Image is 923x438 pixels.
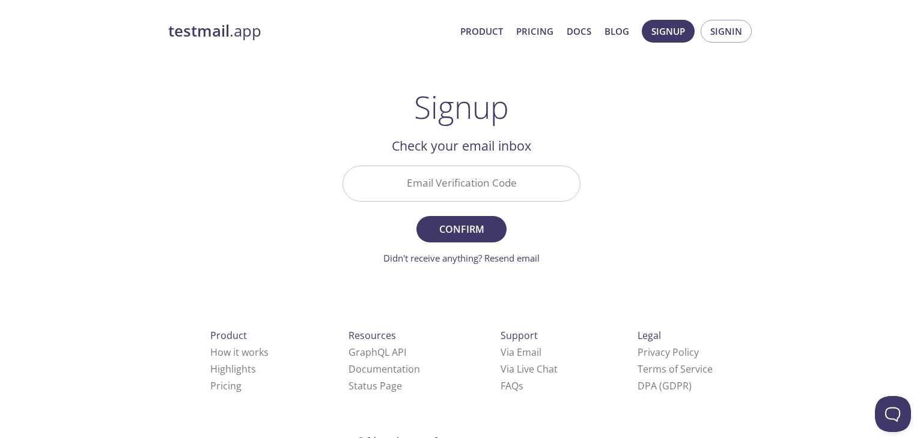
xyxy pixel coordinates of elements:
a: Highlights [210,362,256,376]
a: Didn't receive anything? Resend email [383,252,540,264]
button: Signin [701,20,752,43]
button: Signup [642,20,695,43]
iframe: Help Scout Beacon - Open [875,396,911,432]
a: testmail.app [168,21,451,41]
span: Product [210,329,247,342]
span: Legal [638,329,661,342]
a: DPA (GDPR) [638,379,692,392]
a: Pricing [210,379,242,392]
span: Support [501,329,538,342]
a: Terms of Service [638,362,713,376]
a: How it works [210,346,269,359]
span: Signin [710,23,742,39]
a: Status Page [349,379,402,392]
a: Privacy Policy [638,346,699,359]
a: GraphQL API [349,346,406,359]
h1: Signup [414,89,509,125]
span: Resources [349,329,396,342]
a: Product [460,23,503,39]
a: FAQ [501,379,523,392]
span: Confirm [430,221,493,238]
span: s [519,379,523,392]
h2: Check your email inbox [343,136,580,156]
a: Via Email [501,346,541,359]
a: Blog [605,23,629,39]
a: Documentation [349,362,420,376]
a: Via Live Chat [501,362,558,376]
strong: testmail [168,20,230,41]
span: Signup [651,23,685,39]
a: Docs [567,23,591,39]
button: Confirm [416,216,507,242]
a: Pricing [516,23,553,39]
